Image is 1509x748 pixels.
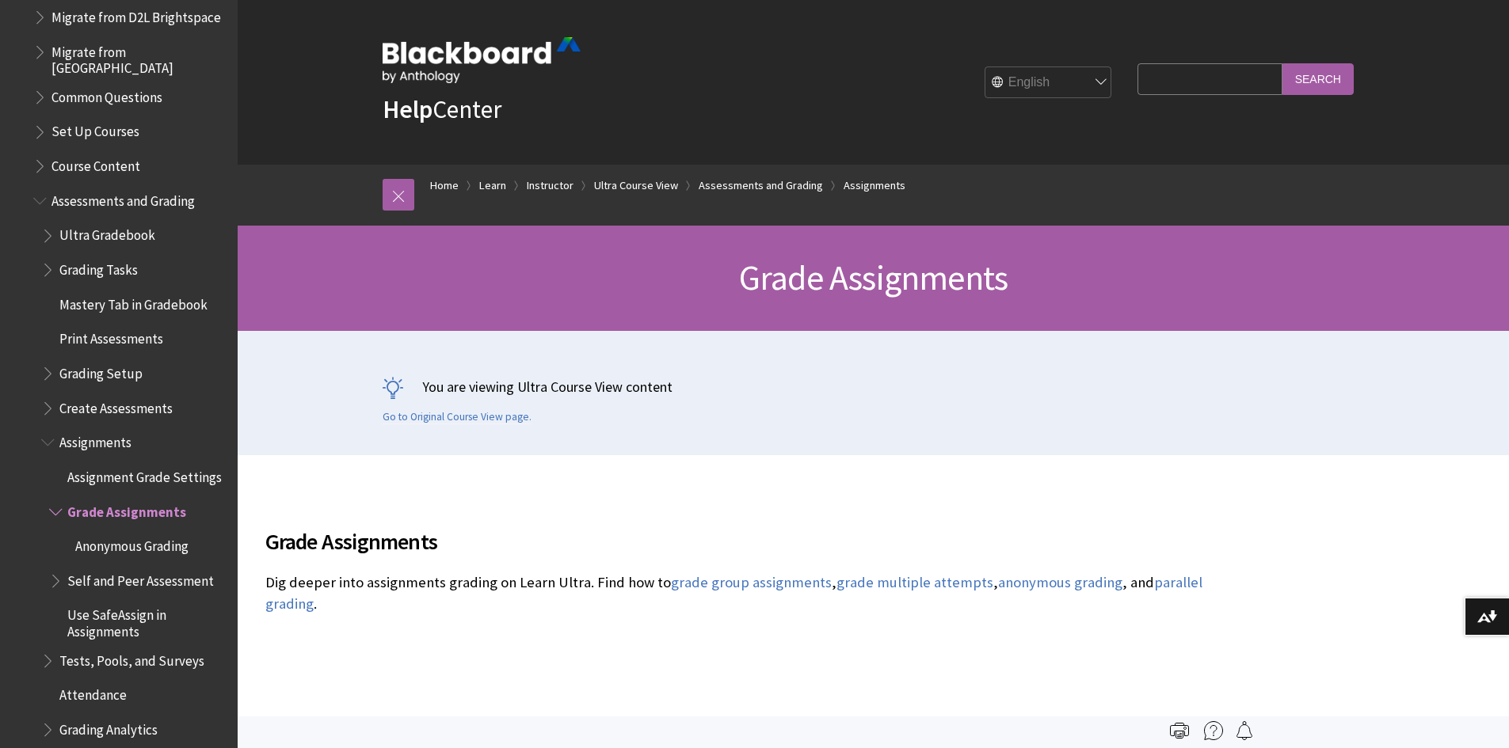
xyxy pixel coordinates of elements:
span: Grading Setup [59,360,143,382]
span: Mastery Tab in Gradebook [59,291,208,313]
span: Create Assessments [59,395,173,416]
span: Common Questions [51,84,162,105]
span: Grade Assignments [739,256,1008,299]
span: Course Content [51,153,140,174]
a: Learn [479,176,506,196]
span: Grade Assignments [67,499,186,520]
img: Blackboard by Anthology [383,37,581,83]
span: Assignment Grade Settings [67,464,222,485]
span: Assessments and Grading [51,188,195,209]
span: Ultra Gradebook [59,222,155,244]
a: Instructor [527,176,573,196]
a: Assignments [844,176,905,196]
input: Search [1282,63,1354,94]
span: Use SafeAssign in Assignments [67,602,227,640]
a: Home [430,176,459,196]
span: Assignments [59,429,131,450]
strong: Help [383,93,433,125]
span: Self and Peer Assessment [67,568,214,589]
span: Grading Analytics [59,716,158,738]
select: Site Language Selector [985,67,1112,99]
span: Tests, Pools, and Surveys [59,647,204,669]
span: Print Assessments [59,326,163,347]
a: Ultra Course View [594,176,678,196]
a: anonymous grading [998,573,1122,592]
a: Go to Original Course View page. [383,410,532,424]
a: Assessments and Grading [699,176,823,196]
span: Grading Tasks [59,256,138,278]
span: Set Up Courses [51,119,139,140]
img: Print [1170,721,1189,740]
p: Dig deeper into assignments grading on Learn Ultra. Find how to , , , and . [265,572,1248,613]
span: Anonymous Grading [75,533,189,554]
a: grade group assignments [671,573,832,592]
img: Follow this page [1235,721,1254,740]
a: grade multiple attempts [836,573,993,592]
a: parallel grading [265,573,1202,613]
img: More help [1204,721,1223,740]
span: Migrate from D2L Brightspace [51,4,221,25]
span: Attendance [59,682,127,704]
p: You are viewing Ultra Course View content [383,377,1365,397]
span: Grade Assignments [265,525,1248,558]
a: HelpCenter [383,93,501,125]
span: Migrate from [GEOGRAPHIC_DATA] [51,39,227,76]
